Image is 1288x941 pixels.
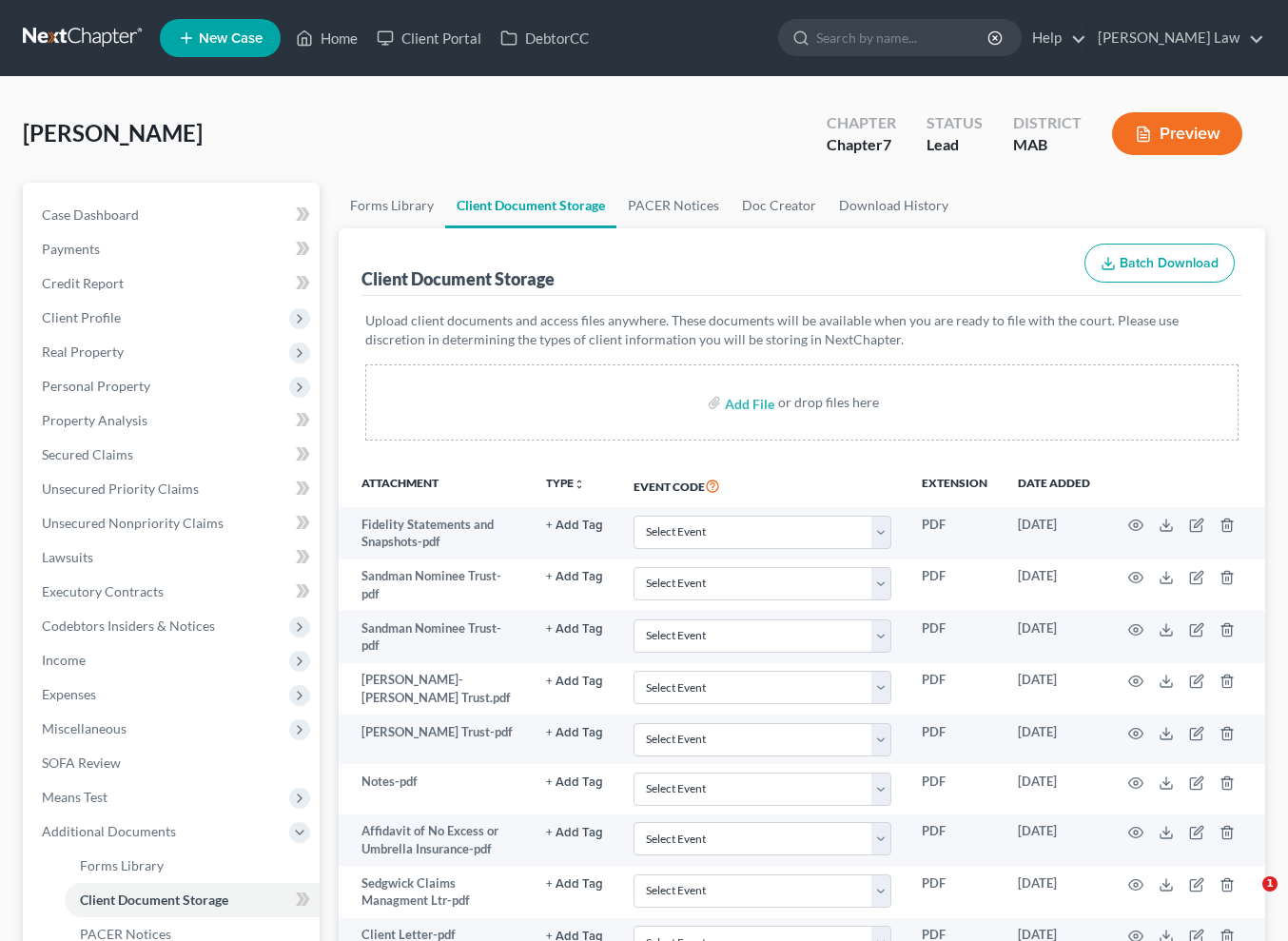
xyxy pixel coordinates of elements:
[42,206,139,223] span: Case Dashboard
[1003,463,1105,507] th: Date added
[42,446,133,462] span: Secured Claims
[42,720,127,736] span: Miscellaneous
[42,686,96,702] span: Expenses
[731,183,828,228] a: Doc Creator
[42,241,100,257] span: Payments
[42,412,147,428] span: Property Analysis
[339,814,532,867] td: Affidavit of No Excess or Umbrella Insurance-pdf
[546,671,603,689] a: + Add Tag
[65,883,320,917] a: Client Document Storage
[286,21,367,55] a: Home
[27,540,320,575] a: Lawsuits
[42,343,124,360] span: Real Property
[546,776,603,789] button: + Add Tag
[339,764,532,814] td: Notes-pdf
[199,31,263,46] span: New Case
[339,611,532,663] td: Sandman Nominee Trust-pdf
[491,21,598,55] a: DebtorCC
[546,567,603,585] a: + Add Tag
[907,866,1003,918] td: PDF
[827,134,896,156] div: Chapter
[339,866,532,918] td: Sedgwick Claims Managment Ltr-pdf
[42,583,164,599] span: Executory Contracts
[546,822,603,840] a: + Add Tag
[23,119,203,147] span: [PERSON_NAME]
[1003,814,1105,867] td: [DATE]
[339,663,532,716] td: [PERSON_NAME]- [PERSON_NAME] Trust.pdf
[27,266,320,301] a: Credit Report
[80,892,228,908] span: Client Document Storage
[27,403,320,438] a: Property Analysis
[546,619,603,637] a: + Add Tag
[616,183,731,228] a: PACER Notices
[546,571,603,583] button: + Add Tag
[339,507,532,559] td: Fidelity Statements and Snapshots-pdf
[27,506,320,540] a: Unsecured Nonpriority Claims
[1088,21,1264,55] a: [PERSON_NAME] Law
[42,275,124,291] span: Credit Report
[361,267,555,290] div: Client Document Storage
[907,814,1003,867] td: PDF
[907,663,1003,716] td: PDF
[546,727,603,739] button: + Add Tag
[27,232,320,266] a: Payments
[27,746,320,780] a: SOFA Review
[574,479,585,490] i: unfold_more
[1003,866,1105,918] td: [DATE]
[546,520,603,532] button: + Add Tag
[1262,876,1278,892] span: 1
[546,827,603,839] button: + Add Tag
[907,463,1003,507] th: Extension
[1003,764,1105,814] td: [DATE]
[1003,507,1105,559] td: [DATE]
[339,463,532,507] th: Attachment
[42,652,86,668] span: Income
[546,874,603,892] a: + Add Tag
[883,135,891,153] span: 7
[1003,663,1105,716] td: [DATE]
[27,198,320,232] a: Case Dashboard
[828,183,960,228] a: Download History
[80,857,164,873] span: Forms Library
[927,134,983,156] div: Lead
[1013,112,1082,134] div: District
[1023,21,1086,55] a: Help
[907,611,1003,663] td: PDF
[42,378,150,394] span: Personal Property
[546,878,603,891] button: + Add Tag
[42,789,107,805] span: Means Test
[618,463,907,507] th: Event Code
[339,183,445,228] a: Forms Library
[367,21,491,55] a: Client Portal
[365,311,1239,349] p: Upload client documents and access files anywhere. These documents will be available when you are...
[546,676,603,688] button: + Add Tag
[42,549,93,565] span: Lawsuits
[816,20,990,55] input: Search by name...
[546,478,585,490] button: TYPEunfold_more
[42,755,121,771] span: SOFA Review
[907,715,1003,764] td: PDF
[546,773,603,791] a: + Add Tag
[1084,244,1235,284] button: Batch Download
[546,723,603,741] a: + Add Tag
[42,618,215,634] span: Codebtors Insiders & Notices
[1013,134,1082,156] div: MAB
[907,507,1003,559] td: PDF
[65,849,320,883] a: Forms Library
[1112,112,1242,155] button: Preview
[1003,715,1105,764] td: [DATE]
[42,309,121,325] span: Client Profile
[445,183,616,228] a: Client Document Storage
[907,559,1003,612] td: PDF
[1003,559,1105,612] td: [DATE]
[27,472,320,506] a: Unsecured Priority Claims
[1223,876,1269,922] iframe: Intercom live chat
[27,438,320,472] a: Secured Claims
[907,764,1003,814] td: PDF
[42,480,199,497] span: Unsecured Priority Claims
[927,112,983,134] div: Status
[1003,611,1105,663] td: [DATE]
[1120,255,1219,271] span: Batch Download
[546,623,603,636] button: + Add Tag
[339,715,532,764] td: [PERSON_NAME] Trust-pdf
